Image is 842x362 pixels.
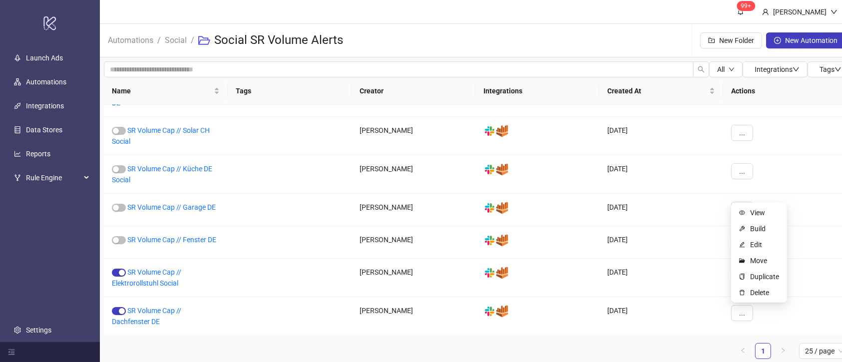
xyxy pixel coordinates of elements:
li: Previous Page [735,343,751,359]
div: [PERSON_NAME] [352,194,475,226]
span: menu-fold [8,349,15,356]
th: Integrations [475,77,599,105]
button: ... [731,305,753,321]
span: folder-open [198,34,210,46]
button: ... [731,125,753,141]
a: Social [163,34,189,45]
a: Reports [26,150,50,158]
span: eye [739,210,746,216]
span: plus-circle [774,37,781,44]
th: Name [104,77,228,105]
span: ... [739,309,745,317]
div: [PERSON_NAME] [769,6,831,17]
span: delete [739,290,746,296]
span: All [717,65,725,73]
div: [PERSON_NAME] [352,297,475,336]
span: Edit [750,239,779,250]
sup: 660 [737,1,756,11]
span: ... [739,167,745,175]
button: right [775,343,791,359]
span: down [793,66,800,73]
a: SR Volume Cap // Solar CH Social [112,126,210,145]
div: [PERSON_NAME] [352,117,475,155]
span: down [835,66,842,73]
div: [DATE] [599,297,723,336]
span: Tags [820,65,842,73]
div: [DATE] [599,226,723,259]
button: Alldown [709,61,743,77]
div: [PERSON_NAME] [352,259,475,297]
div: [DATE] [599,155,723,194]
span: ... [739,129,745,137]
div: [PERSON_NAME] [352,226,475,259]
span: Integrations [755,65,800,73]
span: user [762,8,769,15]
span: Rule Engine [26,168,81,188]
span: Delete [750,287,779,298]
a: SR Volume Cap // Küche DE Social [112,165,212,184]
span: copy [739,274,746,280]
span: Move [750,255,779,266]
a: SR Volume Cap // Fenster DE [127,236,216,244]
span: tool [739,226,746,232]
a: SR Volume Cap // Dachfenster DE [112,307,181,326]
a: Data Stores [26,126,62,134]
th: Created At [599,77,723,105]
span: Duplicate [750,271,779,282]
span: bell [737,8,744,15]
span: search [698,66,705,73]
li: / [191,24,194,56]
span: edit [739,242,746,248]
span: fork [14,174,21,181]
button: ... [731,202,753,218]
a: Integrations [26,102,64,110]
a: Settings [26,326,51,334]
a: Automations [26,78,66,86]
span: Build [750,223,779,234]
li: 1 [755,343,771,359]
a: SR Volume Cap // Elektrorollstuhl Social [112,268,181,287]
span: folder-open [739,258,746,264]
span: New Automation [785,36,838,44]
div: [DATE] [599,117,723,155]
a: SR Volume Cap // Garage DE [127,203,216,211]
a: Automations [106,34,155,45]
span: Created At [607,85,707,96]
li: / [157,24,161,56]
a: Launch Ads [26,54,63,62]
span: Name [112,85,212,96]
span: down [729,66,735,72]
th: Creator [352,77,475,105]
div: [DATE] [599,259,723,297]
th: Tags [228,77,352,105]
div: [DATE] [599,194,723,226]
div: [PERSON_NAME] [352,155,475,194]
h3: Social SR Volume Alerts [214,32,343,48]
button: ... [731,163,753,179]
span: right [780,348,786,354]
a: 1 [756,344,771,359]
span: down [831,8,838,15]
button: Integrationsdown [743,61,808,77]
span: New Folder [719,36,754,44]
button: left [735,343,751,359]
span: left [740,348,746,354]
button: New Folder [700,32,762,48]
li: Next Page [775,343,791,359]
span: View [750,207,779,218]
span: folder-add [708,37,715,44]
